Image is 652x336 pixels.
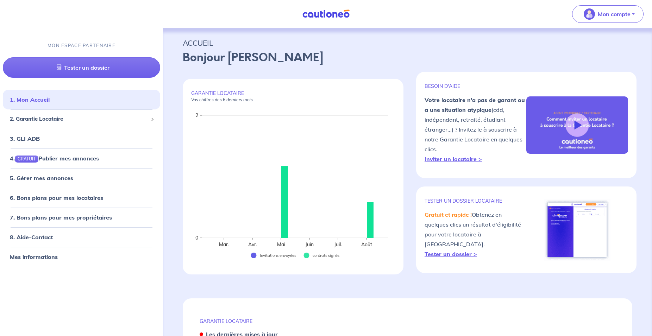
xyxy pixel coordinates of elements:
text: 0 [195,235,198,241]
a: 4.GRATUITPublier mes annonces [10,154,99,161]
text: Avr. [248,241,257,248]
p: (cdd, indépendant, retraité, étudiant étranger...) ? Invitez le à souscrire à notre Garantie Loca... [425,95,526,164]
text: Juin [305,241,314,248]
text: Mai [277,241,285,248]
a: 3. GLI ADB [10,135,40,142]
p: MON ESPACE PARTENAIRE [48,42,115,49]
a: 5. Gérer mes annonces [10,174,73,181]
img: illu_account_valid_menu.svg [584,8,595,20]
p: Mon compte [598,10,631,18]
button: illu_account_valid_menu.svgMon compte [572,5,644,23]
img: simulateur.png [544,199,610,261]
a: 6. Bons plans pour mes locataires [10,194,103,201]
a: Mes informations [10,253,58,260]
div: Mes informations [3,249,160,264]
div: 4.GRATUITPublier mes annonces [3,151,160,165]
div: 7. Bons plans pour mes propriétaires [3,210,160,224]
div: 2. Garantie Locataire [3,112,160,126]
p: ACCUEIL [183,37,632,49]
text: Mar. [219,241,229,248]
text: Août [361,241,372,248]
p: GARANTIE LOCATAIRE [200,318,615,324]
img: Cautioneo [300,9,352,18]
div: 1. Mon Accueil [3,93,160,107]
div: 5. Gérer mes annonces [3,171,160,185]
a: Tester un dossier [3,57,160,78]
div: 8. Aide-Contact [3,230,160,244]
a: Tester un dossier > [425,251,477,258]
a: 7. Bons plans pour mes propriétaires [10,214,112,221]
div: 3. GLI ADB [3,131,160,145]
a: 8. Aide-Contact [10,233,53,240]
text: Juil. [334,241,342,248]
p: BESOIN D'AIDE [425,83,526,89]
em: Gratuit et rapide ! [425,211,472,218]
p: TESTER un dossier locataire [425,198,526,204]
img: video-gli-new-none.jpg [526,96,628,154]
em: Vos chiffres des 6 derniers mois [191,97,253,102]
div: 6. Bons plans pour mes locataires [3,190,160,204]
text: 2 [195,112,198,119]
p: GARANTIE LOCATAIRE [191,90,395,103]
p: Obtenez en quelques clics un résultat d'éligibilité pour votre locataire à [GEOGRAPHIC_DATA]. [425,210,526,259]
a: Inviter un locataire > [425,156,482,163]
p: Bonjour [PERSON_NAME] [183,49,632,66]
span: 2. Garantie Locataire [10,115,148,123]
a: 1. Mon Accueil [10,96,50,103]
strong: Votre locataire n'a pas de garant ou a une situation atypique [425,96,525,113]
